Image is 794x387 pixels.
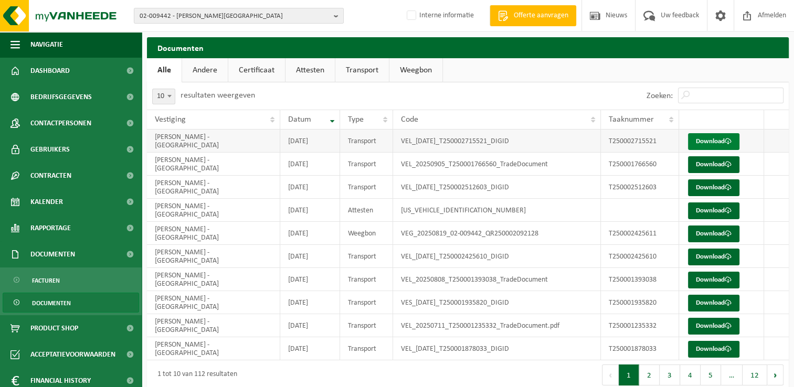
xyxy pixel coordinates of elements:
span: Code [401,115,418,124]
td: [DATE] [280,268,340,291]
td: VEL_[DATE]_T250002512603_DIGID [393,176,601,199]
label: Interne informatie [405,8,474,24]
td: Transport [340,153,393,176]
td: [PERSON_NAME] - [GEOGRAPHIC_DATA] [147,245,280,268]
div: 1 tot 10 van 112 resultaten [152,365,237,384]
td: T250001393038 [601,268,679,291]
a: Andere [182,58,228,82]
button: 3 [660,364,680,385]
a: Attesten [285,58,335,82]
td: T250001878033 [601,337,679,360]
button: 12 [743,364,767,385]
button: 02-009442 - [PERSON_NAME][GEOGRAPHIC_DATA] [134,8,344,24]
span: Facturen [32,271,60,291]
label: resultaten weergeven [181,91,255,100]
a: Download [688,133,739,150]
td: T250002425610 [601,245,679,268]
span: Offerte aanvragen [511,10,571,21]
td: [PERSON_NAME] - [GEOGRAPHIC_DATA] [147,130,280,153]
a: Alle [147,58,182,82]
td: [PERSON_NAME] - [GEOGRAPHIC_DATA] [147,222,280,245]
span: Dashboard [30,58,70,84]
button: 1 [619,364,639,385]
td: [PERSON_NAME] - [GEOGRAPHIC_DATA] [147,153,280,176]
td: T250001935820 [601,291,679,314]
a: Facturen [3,270,139,290]
td: [DATE] [280,245,340,268]
td: T250002512603 [601,176,679,199]
span: Datum [288,115,311,124]
span: Documenten [30,241,75,267]
td: Transport [340,130,393,153]
td: [US_VEHICLE_IDENTIFICATION_NUMBER] [393,199,601,222]
td: [PERSON_NAME] - [GEOGRAPHIC_DATA] [147,337,280,360]
td: [PERSON_NAME] - [GEOGRAPHIC_DATA] [147,199,280,222]
span: Acceptatievoorwaarden [30,341,115,368]
td: T250001766560 [601,153,679,176]
a: Offerte aanvragen [490,5,576,26]
span: Navigatie [30,31,63,58]
span: … [721,364,743,385]
td: VES_[DATE]_T250001935820_DIGID [393,291,601,314]
td: T250002715521 [601,130,679,153]
span: Vestiging [155,115,186,124]
td: T250002425611 [601,222,679,245]
td: Transport [340,337,393,360]
td: Transport [340,291,393,314]
span: Rapportage [30,215,71,241]
td: Transport [340,268,393,291]
td: [DATE] [280,222,340,245]
span: Contactpersonen [30,110,91,136]
td: [DATE] [280,314,340,337]
span: 10 [152,89,175,104]
a: Download [688,202,739,219]
td: Transport [340,245,393,268]
a: Download [688,249,739,265]
button: 4 [680,364,701,385]
td: VEG_20250819_02-009442_QR250002092128 [393,222,601,245]
span: Product Shop [30,315,78,341]
a: Download [688,225,739,242]
a: Documenten [3,293,139,313]
td: Attesten [340,199,393,222]
td: [PERSON_NAME] - [GEOGRAPHIC_DATA] [147,176,280,199]
td: [DATE] [280,130,340,153]
td: [DATE] [280,291,340,314]
span: 02-009442 - [PERSON_NAME][GEOGRAPHIC_DATA] [140,8,330,24]
a: Weegbon [389,58,442,82]
a: Download [688,295,739,311]
span: Documenten [32,293,71,313]
span: 10 [153,89,175,104]
a: Certificaat [228,58,285,82]
a: Download [688,272,739,288]
button: 5 [701,364,721,385]
a: Download [688,156,739,173]
td: VEL_[DATE]_T250002425610_DIGID [393,245,601,268]
td: [DATE] [280,199,340,222]
button: Previous [602,364,619,385]
td: Transport [340,314,393,337]
td: [DATE] [280,337,340,360]
a: Download [688,179,739,196]
td: [DATE] [280,176,340,199]
a: Download [688,341,739,358]
span: Taaknummer [609,115,654,124]
span: Contracten [30,163,71,189]
td: VEL_20250711_T250001235332_TradeDocument.pdf [393,314,601,337]
button: 2 [639,364,660,385]
span: Bedrijfsgegevens [30,84,92,110]
a: Transport [335,58,389,82]
td: Transport [340,176,393,199]
span: Gebruikers [30,136,70,163]
td: VEL_20250905_T250001766560_TradeDocument [393,153,601,176]
td: VEL_20250808_T250001393038_TradeDocument [393,268,601,291]
td: VEL_[DATE]_T250001878033_DIGID [393,337,601,360]
td: [DATE] [280,153,340,176]
h2: Documenten [147,37,789,58]
a: Download [688,318,739,335]
td: Weegbon [340,222,393,245]
td: VEL_[DATE]_T250002715521_DIGID [393,130,601,153]
label: Zoeken: [647,92,673,100]
td: [PERSON_NAME] - [GEOGRAPHIC_DATA] [147,314,280,337]
span: Kalender [30,189,63,215]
